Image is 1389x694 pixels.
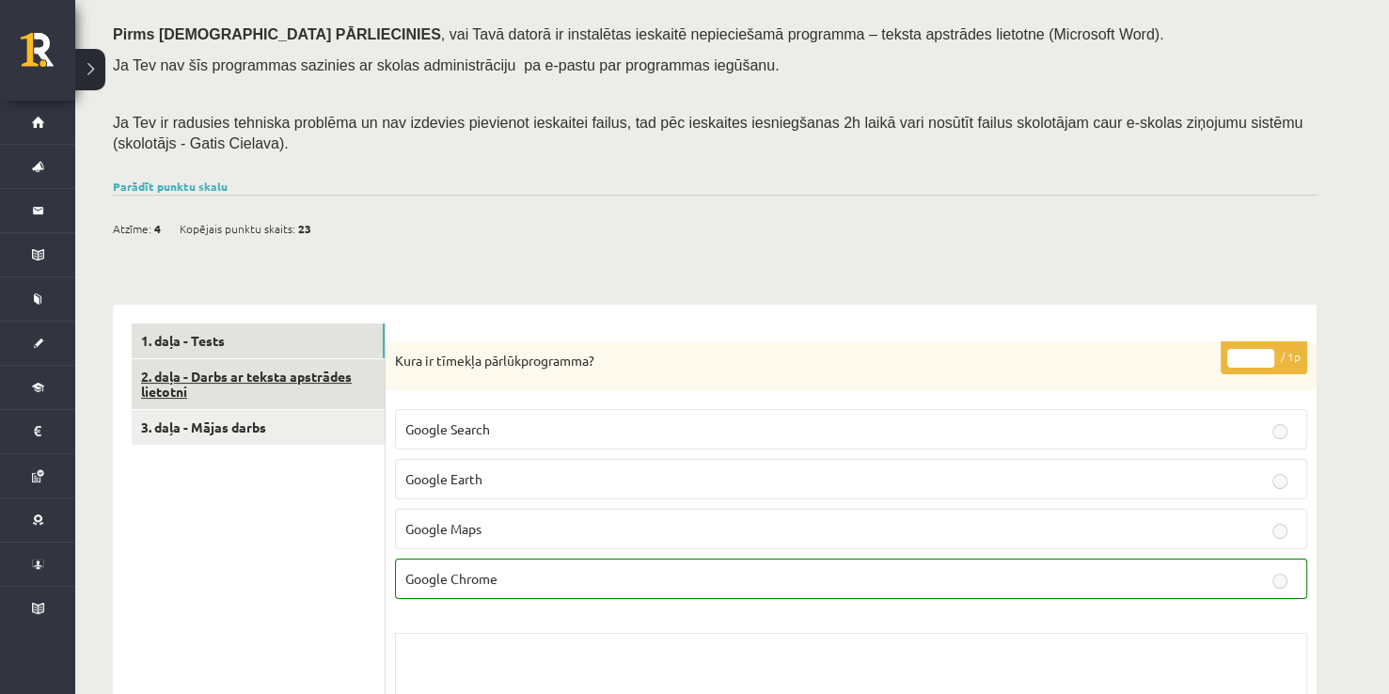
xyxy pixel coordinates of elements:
span: Google Maps [405,520,481,537]
span: Google Search [405,420,490,437]
p: / 1p [1221,341,1307,374]
a: 3. daļa - Mājas darbs [132,410,385,445]
input: Google Search [1272,424,1287,439]
a: 1. daļa - Tests [132,323,385,358]
p: Kura ir tīmekļa pārlūkprogramma? [395,352,1213,371]
span: 4 [154,214,161,243]
span: Atzīme: [113,214,151,243]
a: 2. daļa - Darbs ar teksta apstrādes lietotni [132,359,385,410]
span: Ja Tev ir radusies tehniska problēma un nav izdevies pievienot ieskaitei failus, tad pēc ieskaite... [113,115,1302,151]
span: Google Earth [405,470,482,487]
a: Parādīt punktu skalu [113,179,228,194]
span: , vai Tavā datorā ir instalētas ieskaitē nepieciešamā programma – teksta apstrādes lietotne (Micr... [441,26,1164,42]
span: Kopējais punktu skaits: [180,214,295,243]
input: Google Earth [1272,474,1287,489]
a: Rīgas 1. Tālmācības vidusskola [21,33,75,80]
input: Google Chrome [1272,574,1287,589]
input: Google Maps [1272,524,1287,539]
span: 23 [298,214,311,243]
span: Google Chrome [405,570,497,587]
span: Ja Tev nav šīs programmas sazinies ar skolas administrāciju pa e-pastu par programmas iegūšanu. [113,57,779,73]
span: Pirms [DEMOGRAPHIC_DATA] PĀRLIECINIES [113,26,441,42]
